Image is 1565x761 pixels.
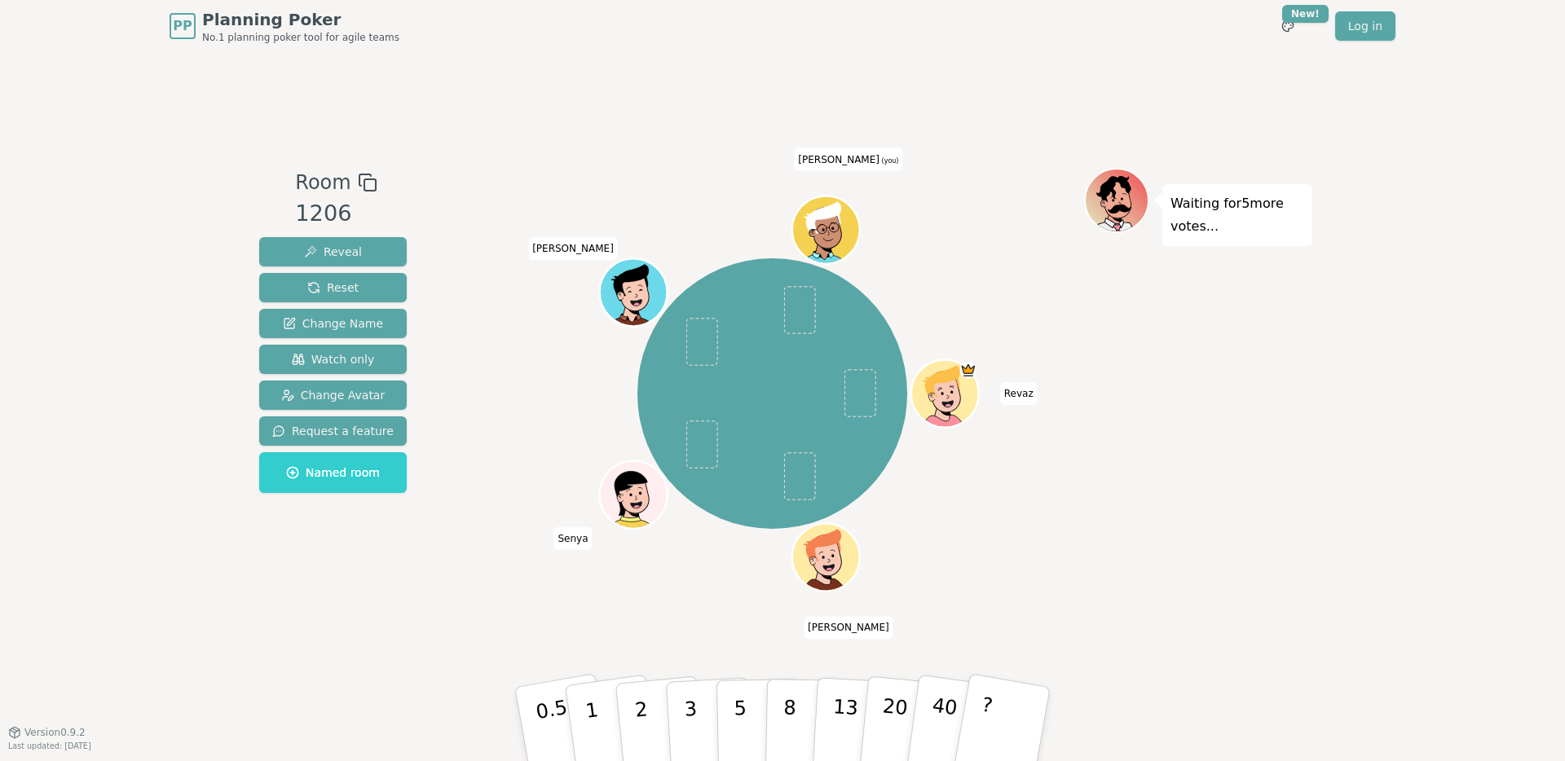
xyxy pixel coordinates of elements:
[259,309,407,338] button: Change Name
[24,726,86,739] span: Version 0.9.2
[528,237,618,260] span: Click to change your name
[553,526,592,549] span: Click to change your name
[170,8,399,44] a: PPPlanning PokerNo.1 planning poker tool for agile teams
[259,380,407,410] button: Change Avatar
[259,345,407,374] button: Watch only
[1273,11,1303,41] button: New!
[295,168,350,197] span: Room
[1170,192,1304,238] p: Waiting for 5 more votes...
[259,452,407,493] button: Named room
[304,244,362,260] span: Reveal
[804,616,893,639] span: Click to change your name
[1000,382,1038,405] span: Click to change your name
[307,279,359,296] span: Reset
[879,156,899,164] span: (you)
[259,273,407,302] button: Reset
[281,387,386,403] span: Change Avatar
[794,198,857,262] button: Click to change your avatar
[1335,11,1395,41] a: Log in
[8,726,86,739] button: Version0.9.2
[272,423,394,439] span: Request a feature
[292,351,375,367] span: Watch only
[286,464,380,481] span: Named room
[283,315,383,332] span: Change Name
[202,8,399,31] span: Planning Poker
[959,362,976,379] span: Revaz is the host
[202,31,399,44] span: No.1 planning poker tool for agile teams
[794,147,902,170] span: Click to change your name
[8,741,91,750] span: Last updated: [DATE]
[1282,5,1329,23] div: New!
[173,16,192,36] span: PP
[259,237,407,266] button: Reveal
[295,197,377,231] div: 1206
[259,416,407,446] button: Request a feature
